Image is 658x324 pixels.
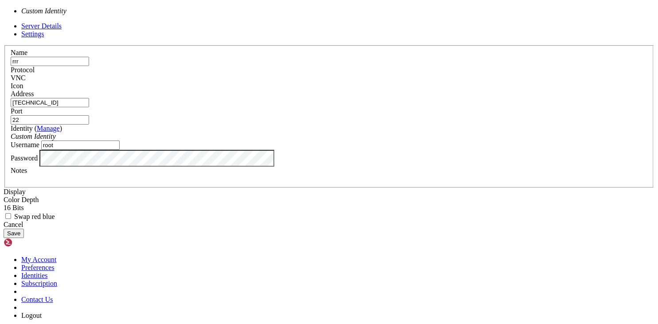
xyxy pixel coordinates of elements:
div: Cancel [4,221,654,229]
a: My Account [21,256,57,263]
input: Swap red blue [5,213,11,219]
div: 16 Bits [4,204,654,212]
label: Password [11,154,38,161]
span: VNC [11,74,26,82]
div: Custom Identity [11,133,647,141]
label: Notes [11,167,27,174]
input: Login Username [41,141,120,150]
i: Custom Identity [21,7,66,15]
a: Preferences [21,264,55,271]
label: Icon [11,82,23,90]
label: Display [4,188,26,195]
a: Identities [21,272,48,279]
input: Server Name [11,57,89,66]
input: Port Number [11,115,89,125]
span: Swap red blue [14,213,55,220]
input: Host Name or IP [11,98,89,107]
label: Protocol [11,66,35,74]
a: Subscription [21,280,57,287]
label: Identity [11,125,62,132]
label: Username [11,141,39,148]
label: If the colors of your display appear wrong (blues appear orange or red, etc.), it may be that you... [4,213,55,220]
i: Custom Identity [11,133,56,140]
a: Logout [21,312,42,319]
img: Shellngn [4,238,55,247]
a: Settings [21,30,44,38]
span: ( ) [35,125,62,132]
div: VNC [11,74,647,82]
label: Address [11,90,34,98]
a: Manage [37,125,60,132]
label: Name [11,49,27,56]
a: Server Details [21,22,62,30]
button: Save [4,229,24,238]
label: Port [11,107,23,115]
a: Contact Us [21,296,53,303]
label: The color depth to request, in bits-per-pixel. [4,196,39,203]
span: 16 Bits [4,204,24,211]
